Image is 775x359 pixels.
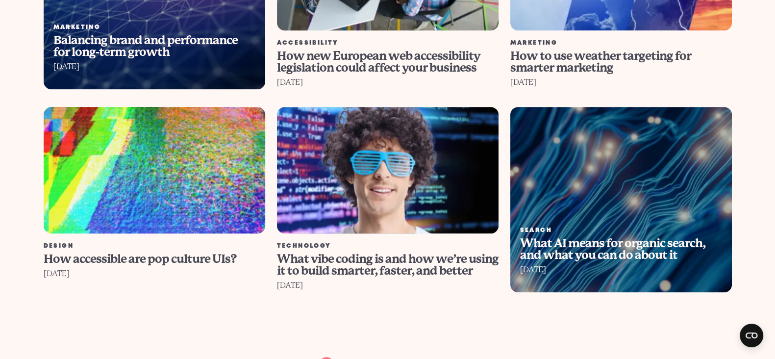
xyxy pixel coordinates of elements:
span: How new European web accessibility legislation could affect your business [277,49,480,75]
span: How accessible are pop culture UIs? [44,252,236,266]
a: What AI means for organic search, and what you can do about it Search What AI means for organic s... [504,107,738,292]
a: How accessible are pop culture UIs? Design How accessible are pop culture UIs? [DATE] [38,107,271,292]
div: Marketing [510,40,732,46]
a: What vibe coding is and how we’re using it to build smarter, faster, and better Technology What v... [271,107,504,292]
span: What AI means for organic search, and what you can do about it [520,236,705,262]
div: [DATE] [44,267,265,281]
span: Balancing brand and performance for long-term growth [53,33,238,59]
div: Design [44,243,265,249]
div: [DATE] [510,76,732,89]
div: [DATE] [520,263,722,277]
div: [DATE] [277,76,499,89]
div: [DATE] [277,279,499,292]
img: How accessible are pop culture UIs? [32,101,276,240]
div: Search [520,228,722,233]
button: Open CMP widget [740,324,763,347]
span: How to use weather targeting for smarter marketing [510,49,691,75]
div: Marketing [53,25,255,30]
div: Technology [277,243,499,249]
span: What vibe coding is and how we’re using it to build smarter, faster, and better [277,252,499,278]
img: What vibe coding is and how we’re using it to build smarter, faster, and better [277,107,499,233]
div: Accessibility [277,40,499,46]
div: [DATE] [53,60,255,74]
